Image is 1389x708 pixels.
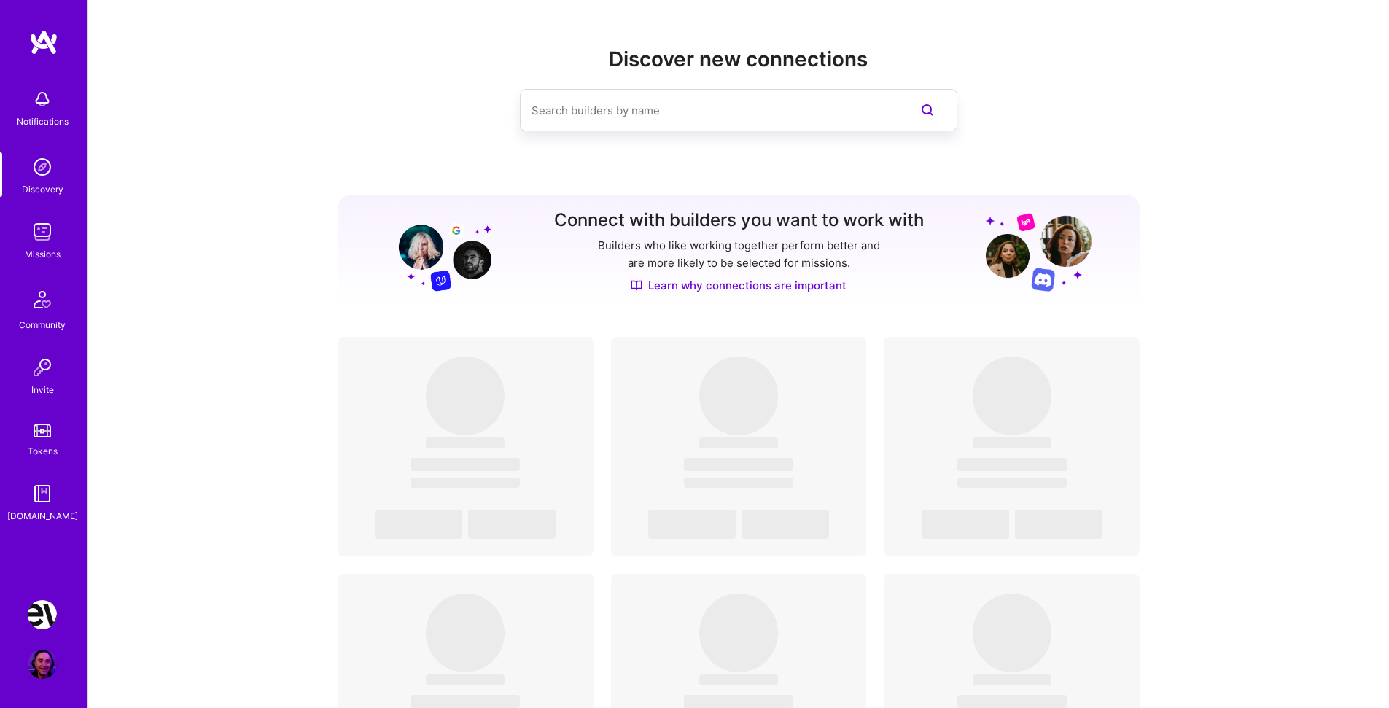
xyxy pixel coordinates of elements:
img: bell [28,85,57,114]
span: ‌ [411,478,520,488]
span: ‌ [922,510,1009,539]
img: Grow your network [386,211,491,292]
span: ‌ [742,510,829,539]
span: ‌ [648,510,736,539]
span: ‌ [411,458,520,471]
h3: Connect with builders you want to work with [554,210,924,231]
img: logo [29,29,58,55]
img: Discover [631,279,642,292]
span: ‌ [426,594,505,672]
span: ‌ [699,357,778,435]
div: Invite [31,382,54,397]
input: Search builders by name [532,92,887,129]
span: ‌ [411,695,520,708]
img: User Avatar [28,650,57,679]
div: Discovery [22,182,63,197]
span: ‌ [973,594,1051,672]
span: ‌ [973,357,1051,435]
img: teamwork [28,217,57,246]
span: ‌ [426,437,505,448]
i: icon SearchPurple [919,101,936,119]
div: Notifications [17,114,69,129]
p: Builders who like working together perform better and are more likely to be selected for missions. [595,237,883,272]
span: ‌ [684,695,793,708]
a: Learn why connections are important [631,278,847,293]
span: ‌ [957,458,1067,471]
div: Tokens [28,443,58,459]
div: Community [19,317,66,332]
span: ‌ [699,437,778,448]
span: ‌ [973,674,1051,685]
img: Grow your network [986,212,1092,292]
span: ‌ [699,594,778,672]
span: ‌ [684,458,793,471]
div: Missions [25,246,61,262]
img: tokens [34,424,51,437]
img: Nevoya: Principal Problem Solver for Zero-Emissions Logistics Company [28,600,57,629]
img: Community [25,282,60,317]
span: ‌ [1015,510,1102,539]
span: ‌ [957,695,1067,708]
span: ‌ [684,478,793,488]
span: ‌ [957,478,1067,488]
img: Invite [28,353,57,382]
span: ‌ [375,510,462,539]
span: ‌ [973,437,1051,448]
h2: Discover new connections [338,47,1140,71]
span: ‌ [468,510,556,539]
a: Nevoya: Principal Problem Solver for Zero-Emissions Logistics Company [24,600,61,629]
img: discovery [28,152,57,182]
img: guide book [28,479,57,508]
span: ‌ [426,674,505,685]
span: ‌ [426,357,505,435]
span: ‌ [699,674,778,685]
a: User Avatar [24,650,61,679]
div: [DOMAIN_NAME] [7,508,78,524]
